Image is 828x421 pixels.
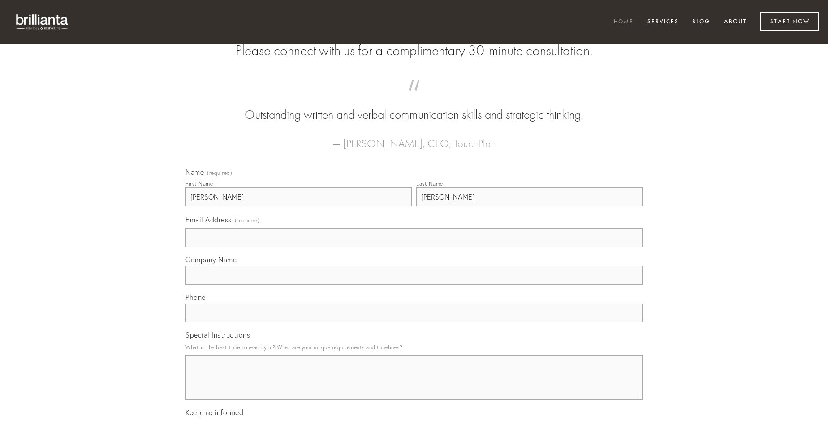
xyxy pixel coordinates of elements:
[200,89,628,106] span: “
[760,12,819,31] a: Start Now
[185,255,237,264] span: Company Name
[642,15,685,30] a: Services
[185,215,232,224] span: Email Address
[185,408,243,417] span: Keep me informed
[185,330,250,339] span: Special Instructions
[185,180,213,187] div: First Name
[207,170,232,176] span: (required)
[185,168,204,177] span: Name
[718,15,753,30] a: About
[9,9,76,35] img: brillianta - research, strategy, marketing
[185,293,206,302] span: Phone
[608,15,639,30] a: Home
[185,42,643,59] h2: Please connect with us for a complimentary 30-minute consultation.
[416,180,443,187] div: Last Name
[235,214,260,226] span: (required)
[200,124,628,152] figcaption: — [PERSON_NAME], CEO, TouchPlan
[200,89,628,124] blockquote: Outstanding written and verbal communication skills and strategic thinking.
[686,15,716,30] a: Blog
[185,341,643,353] p: What is the best time to reach you? What are your unique requirements and timelines?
